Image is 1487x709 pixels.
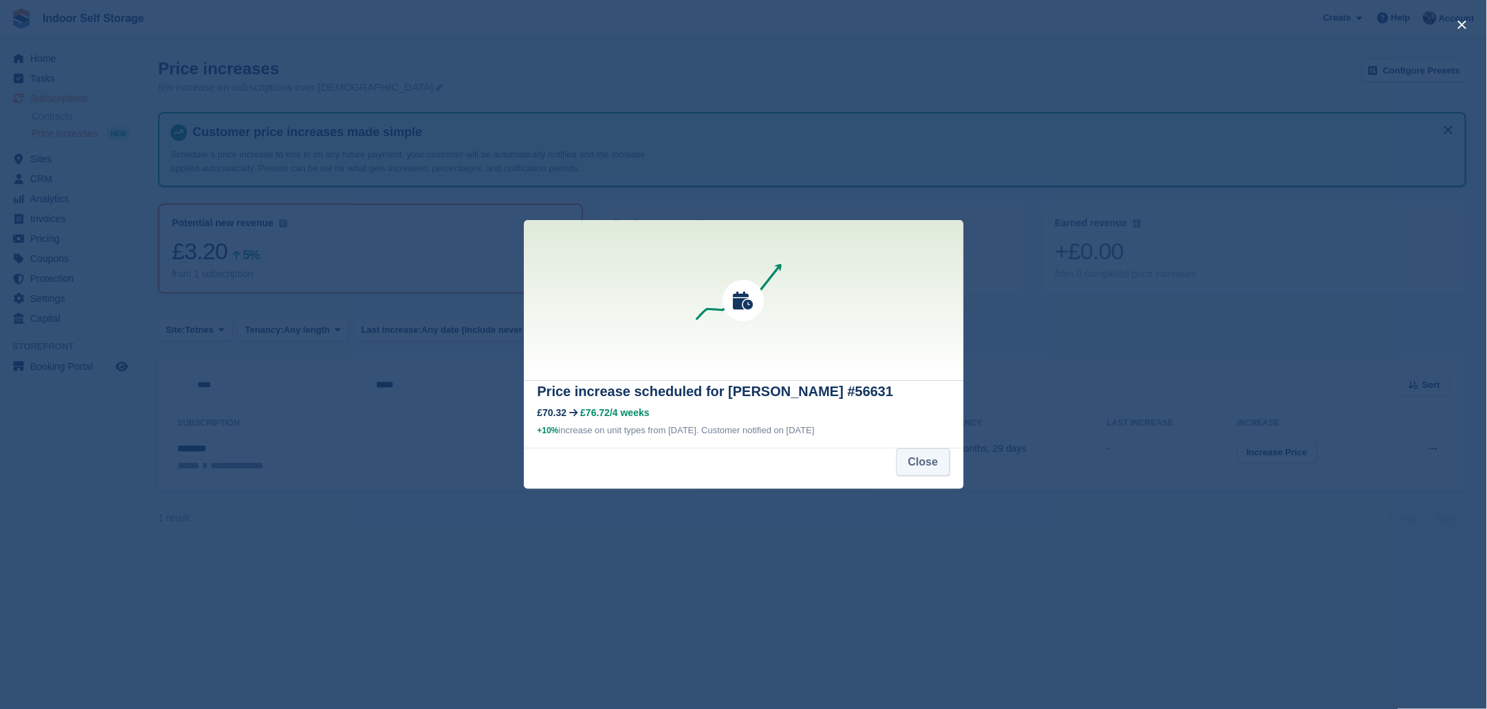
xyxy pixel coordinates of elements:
span: /4 weeks [610,407,650,418]
span: increase on unit types from [DATE]. [538,425,699,435]
button: Close [896,448,950,476]
span: £76.72 [580,407,610,418]
button: close [1451,14,1473,36]
div: £70.32 [538,407,567,418]
span: Customer notified on [DATE] [701,425,815,435]
h2: Price increase scheduled for [PERSON_NAME] #56631 [538,381,950,402]
div: +10% [538,424,559,437]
